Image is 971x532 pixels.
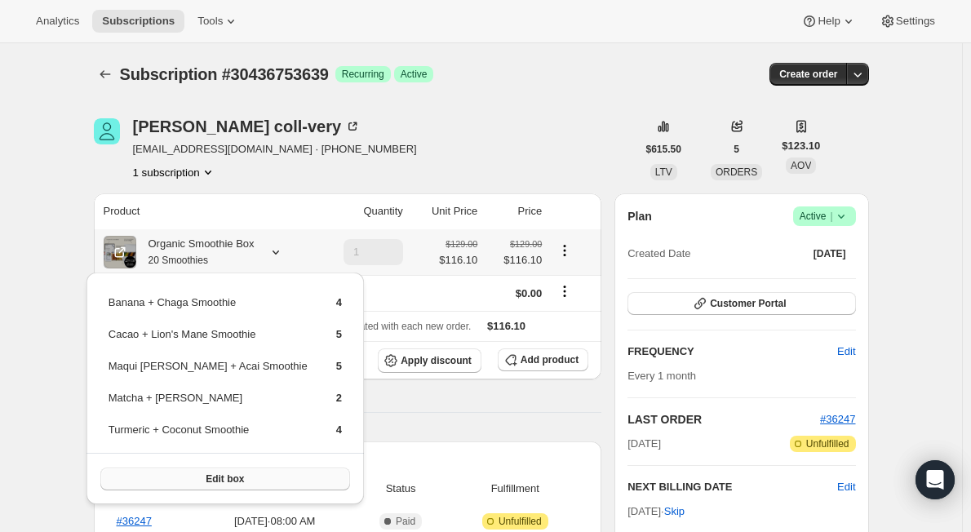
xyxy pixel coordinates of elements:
button: Create order [769,63,847,86]
button: [DATE] [804,242,856,265]
span: 5 [734,143,739,156]
button: Analytics [26,10,89,33]
span: Subscription #30436753639 [120,65,329,83]
span: $615.50 [646,143,681,156]
th: Unit Price [408,193,482,229]
div: Organic Smoothie Box [136,236,255,268]
td: Cacao + Lion's Mane Smoothie [108,326,308,356]
span: Create order [779,68,837,81]
span: $116.10 [487,320,525,332]
span: [DATE] · [627,505,685,517]
button: Add product [498,348,588,371]
span: 5 [336,360,342,372]
span: $116.10 [439,252,477,268]
button: Settings [870,10,945,33]
h2: NEXT BILLING DATE [627,479,837,495]
span: [DATE] · 08:00 AM [200,513,350,530]
div: [PERSON_NAME] coll-very [133,118,361,135]
button: Edit [837,479,855,495]
button: Product actions [552,242,578,259]
span: Apply discount [401,354,472,367]
small: $129.00 [510,239,542,249]
span: Edit box [206,472,244,485]
button: Shipping actions [552,282,578,300]
span: 2 [336,392,342,404]
span: $0.00 [516,287,543,299]
button: Edit [827,339,865,365]
td: Turmeric + Coconut Smoothie [108,421,308,451]
button: Product actions [133,164,216,180]
td: Banana + Chaga Smoothie [108,294,308,324]
span: 4 [336,423,342,436]
span: [DATE] [814,247,846,260]
span: ORDERS [716,166,757,178]
span: Recurring [342,68,384,81]
button: Help [791,10,866,33]
td: Maqui [PERSON_NAME] + Acai Smoothie [108,357,308,388]
h2: LAST ORDER [627,411,820,428]
h2: FREQUENCY [627,344,837,360]
span: Created Date [627,246,690,262]
span: | [830,210,832,223]
span: 5 [336,328,342,340]
span: Unfulfilled [806,437,849,450]
span: [EMAIL_ADDRESS][DOMAIN_NAME] · [PHONE_NUMBER] [133,141,417,157]
h2: Plan [627,208,652,224]
span: Active [800,208,849,224]
button: Edit box [100,468,350,490]
button: #36247 [820,411,855,428]
span: [DATE] [627,436,661,452]
small: 20 Smoothies [149,255,208,266]
span: Settings [896,15,935,28]
span: AOV [791,160,811,171]
th: Product [94,193,316,229]
span: Customer Portal [710,297,786,310]
span: Add product [521,353,579,366]
button: Tools [188,10,249,33]
span: Help [818,15,840,28]
span: alexis coll-very [94,118,120,144]
span: 4 [336,296,342,308]
span: Status [360,481,442,497]
span: Unfulfilled [499,515,542,528]
span: Subscriptions [102,15,175,28]
a: #36247 [820,413,855,425]
button: Subscriptions [92,10,184,33]
span: LTV [655,166,672,178]
div: Open Intercom Messenger [916,460,955,499]
button: Subscriptions [94,63,117,86]
span: Edit [837,344,855,360]
small: $129.00 [446,239,477,249]
button: $615.50 [636,138,691,161]
button: Apply discount [378,348,481,373]
span: Tools [197,15,223,28]
a: #36247 [117,515,152,527]
button: Customer Portal [627,292,855,315]
span: $123.10 [782,138,820,154]
img: product img [104,236,136,268]
th: Quantity [315,193,408,229]
span: Every 1 month [627,370,696,382]
span: Skip [664,503,685,520]
td: Matcha + [PERSON_NAME] [108,389,308,419]
span: Active [401,68,428,81]
th: Price [482,193,547,229]
span: $116.10 [487,252,542,268]
span: Fulfillment [451,481,579,497]
span: Paid [396,515,415,528]
button: 5 [724,138,749,161]
span: Analytics [36,15,79,28]
button: Skip [654,499,694,525]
